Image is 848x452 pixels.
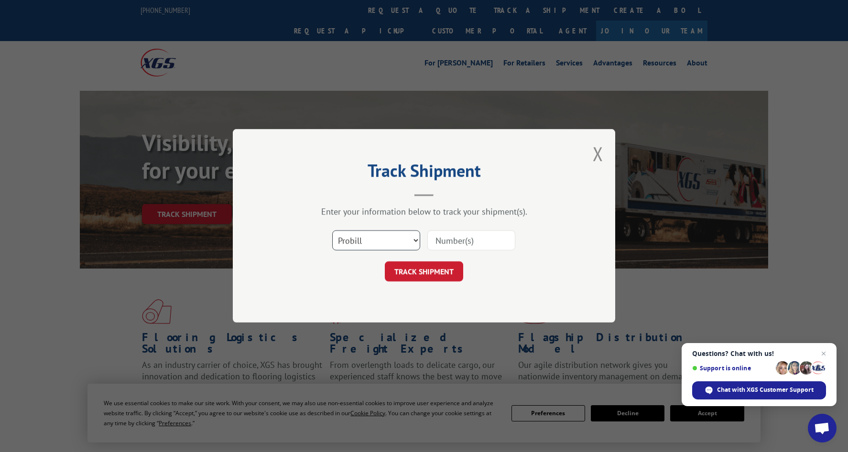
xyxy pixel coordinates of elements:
span: Chat with XGS Customer Support [717,386,814,394]
span: Questions? Chat with us! [692,350,826,357]
button: TRACK SHIPMENT [385,262,463,282]
button: Close modal [593,141,603,166]
input: Number(s) [427,231,515,251]
h2: Track Shipment [281,164,567,182]
div: Enter your information below to track your shipment(s). [281,206,567,217]
div: Open chat [808,414,837,442]
span: Close chat [818,348,829,359]
div: Chat with XGS Customer Support [692,381,826,399]
span: Support is online [692,365,772,372]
